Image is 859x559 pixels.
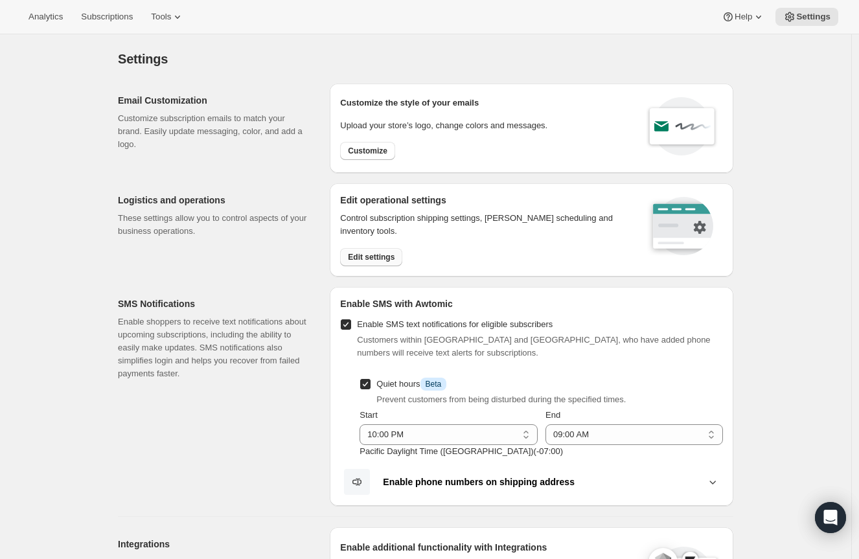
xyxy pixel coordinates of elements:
[118,297,309,310] h2: SMS Notifications
[21,8,71,26] button: Analytics
[340,468,723,496] button: Enable phone numbers on shipping address
[360,445,723,458] p: Pacific Daylight Time ([GEOGRAPHIC_DATA]) ( -07 : 00 )
[151,12,171,22] span: Tools
[376,379,446,389] span: Quiet hours
[81,12,133,22] span: Subscriptions
[340,297,723,310] h2: Enable SMS with Awtomic
[340,142,395,160] button: Customize
[340,97,479,109] p: Customize the style of your emails
[545,410,560,420] span: End
[340,541,636,554] h2: Enable additional functionality with Integrations
[775,8,838,26] button: Settings
[118,212,309,238] p: These settings allow you to control aspects of your business operations.
[426,379,442,389] span: Beta
[118,315,309,380] p: Enable shoppers to receive text notifications about upcoming subscriptions, including the ability...
[118,94,309,107] h2: Email Customization
[118,538,309,551] h2: Integrations
[118,52,168,66] span: Settings
[143,8,192,26] button: Tools
[815,502,846,533] div: Open Intercom Messenger
[340,119,547,132] p: Upload your store’s logo, change colors and messages.
[340,248,402,266] button: Edit settings
[118,112,309,151] p: Customize subscription emails to match your brand. Easily update messaging, color, and add a logo.
[796,12,830,22] span: Settings
[340,194,630,207] h2: Edit operational settings
[340,212,630,238] p: Control subscription shipping settings, [PERSON_NAME] scheduling and inventory tools.
[360,410,377,420] span: Start
[73,8,141,26] button: Subscriptions
[357,335,710,358] span: Customers within [GEOGRAPHIC_DATA] and [GEOGRAPHIC_DATA], who have added phone numbers will recei...
[357,319,553,329] span: Enable SMS text notifications for eligible subscribers
[348,146,387,156] span: Customize
[29,12,63,22] span: Analytics
[118,194,309,207] h2: Logistics and operations
[714,8,773,26] button: Help
[348,252,395,262] span: Edit settings
[376,394,626,404] span: Prevent customers from being disturbed during the specified times.
[735,12,752,22] span: Help
[383,477,575,487] b: Enable phone numbers on shipping address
